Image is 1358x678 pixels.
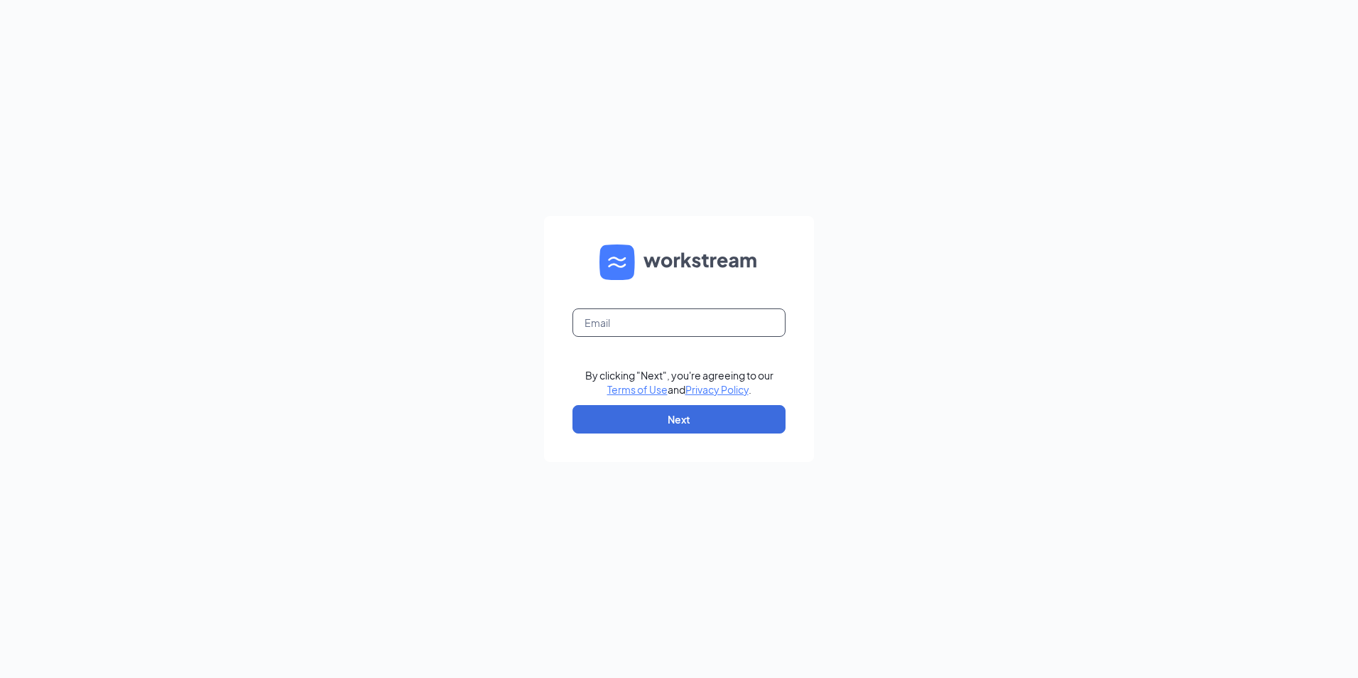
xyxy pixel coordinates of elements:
img: WS logo and Workstream text [599,244,759,280]
input: Email [572,308,786,337]
button: Next [572,405,786,434]
a: Terms of Use [607,383,668,396]
div: By clicking "Next", you're agreeing to our and . [585,368,773,397]
a: Privacy Policy [685,383,749,396]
